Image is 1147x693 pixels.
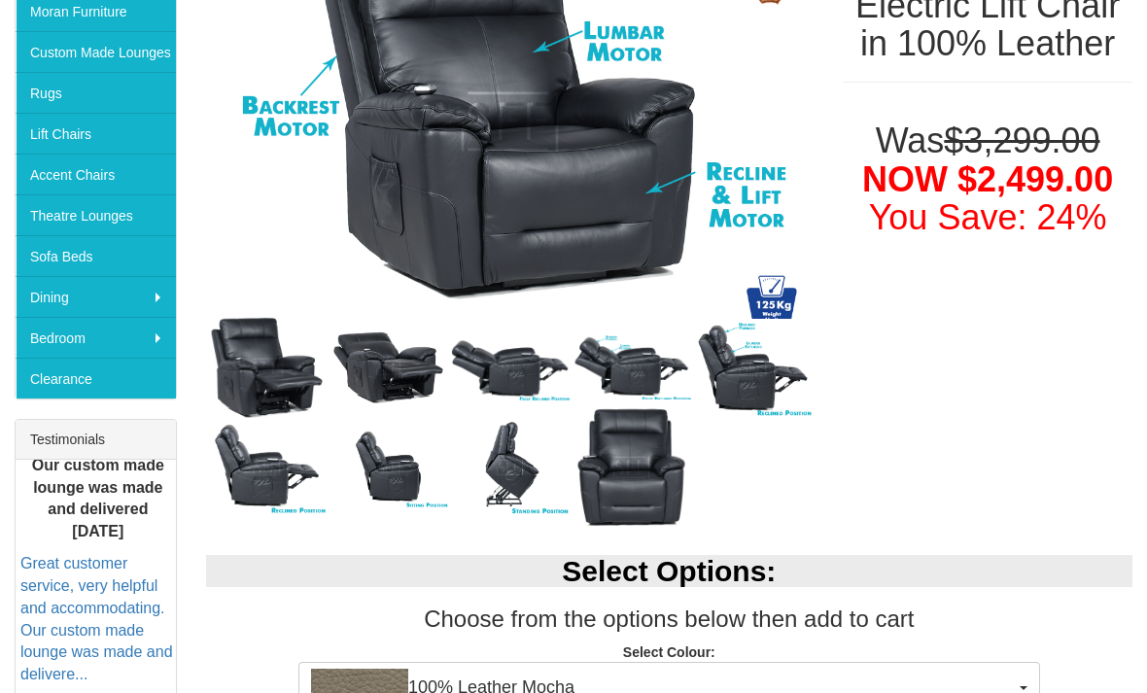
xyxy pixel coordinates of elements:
del: $3,299.00 [944,121,1099,161]
a: Custom Made Lounges [16,32,176,73]
a: Great customer service, very helpful and accommodating. Our custom made lounge was made and deliv... [20,556,173,683]
a: Clearance [16,359,176,399]
a: Lift Chairs [16,114,176,155]
a: Dining [16,277,176,318]
font: You Save: 24% [869,198,1107,238]
a: Bedroom [16,318,176,359]
b: Select Options: [562,556,776,588]
span: NOW $2,499.00 [862,160,1113,200]
a: Rugs [16,73,176,114]
strong: Select Colour: [623,645,715,661]
div: Testimonials [16,421,176,461]
a: Sofa Beds [16,236,176,277]
a: Theatre Lounges [16,195,176,236]
h3: Choose from the options below then add to cart [206,607,1132,633]
h1: Was [843,122,1132,238]
b: Our custom made lounge was made and delivered [DATE] [32,458,164,541]
a: Accent Chairs [16,155,176,195]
